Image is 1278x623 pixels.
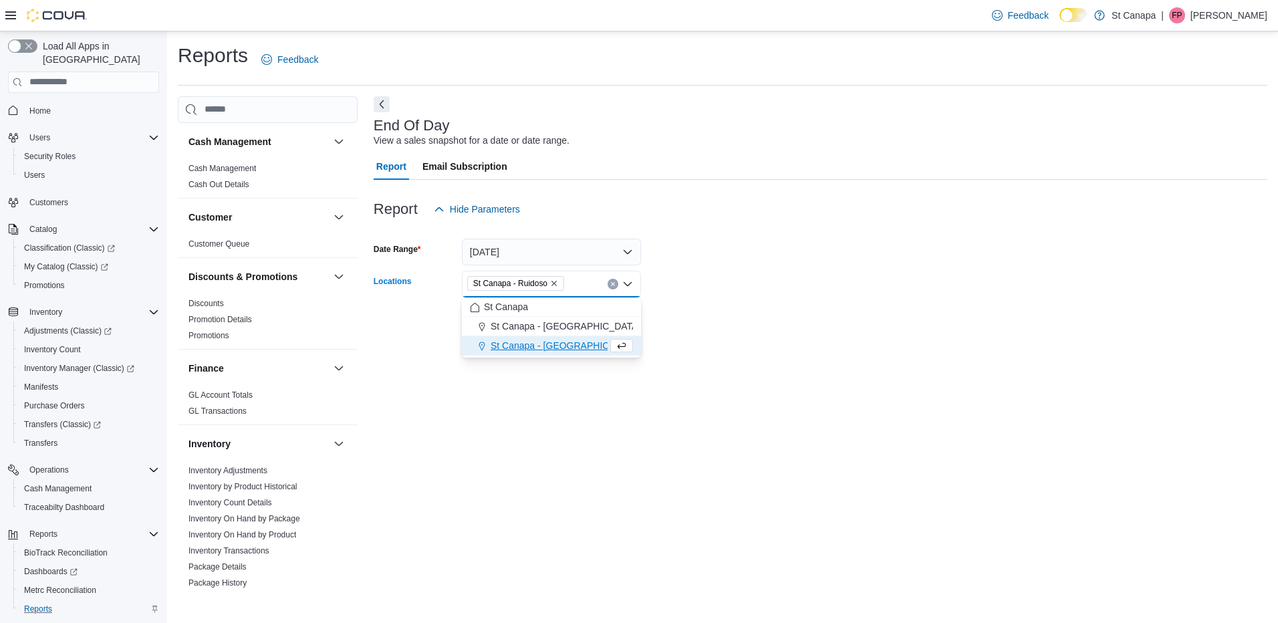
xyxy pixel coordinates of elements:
span: St Canapa - [GEOGRAPHIC_DATA][PERSON_NAME] [491,339,717,352]
a: Inventory Manager (Classic) [13,359,164,378]
a: Transfers [19,435,63,451]
span: Dark Mode [1059,22,1060,23]
button: Operations [3,461,164,479]
span: Discounts [188,298,224,309]
span: Traceabilty Dashboard [24,502,104,513]
a: Discounts [188,299,224,308]
button: Users [3,128,164,147]
a: My Catalog (Classic) [19,259,114,275]
div: View a sales snapshot for a date or date range. [374,134,569,148]
a: Feedback [256,46,324,73]
span: Inventory Count Details [188,497,272,508]
p: | [1161,7,1164,23]
button: Catalog [24,221,62,237]
a: Transfers (Classic) [19,416,106,432]
span: Adjustments (Classic) [19,323,159,339]
p: [PERSON_NAME] [1190,7,1267,23]
a: Inventory Count Details [188,498,272,507]
span: Purchase Orders [19,398,159,414]
span: Inventory On Hand by Package [188,513,300,524]
span: Manifests [19,379,159,395]
img: Cova [27,9,87,22]
a: GL Account Totals [188,390,253,400]
span: Classification (Classic) [19,240,159,256]
a: Cash Management [188,164,256,173]
span: Adjustments (Classic) [24,326,112,336]
span: St Canapa [484,300,528,314]
span: My Catalog (Classic) [24,261,108,272]
span: Transfers (Classic) [24,419,101,430]
button: Finance [331,360,347,376]
span: Users [24,130,159,146]
a: Inventory by Product Historical [188,482,297,491]
span: Users [29,132,50,143]
div: Discounts & Promotions [178,295,358,349]
span: Feedback [277,53,318,66]
button: Finance [188,362,328,375]
button: Traceabilty Dashboard [13,498,164,517]
button: Inventory [24,304,68,320]
button: [DATE] [462,239,641,265]
span: Feedback [1008,9,1049,22]
span: Transfers [19,435,159,451]
span: Security Roles [19,148,159,164]
button: Hide Parameters [428,196,525,223]
h3: End Of Day [374,118,450,134]
a: Cash Out Details [188,180,249,189]
button: Users [24,130,55,146]
span: Inventory by Product Historical [188,481,297,492]
span: Catalog [29,224,57,235]
a: Home [24,103,56,119]
button: Cash Management [331,134,347,150]
span: Hide Parameters [450,203,520,216]
span: Cash Out Details [188,179,249,190]
div: Choose from the following options [462,297,641,356]
a: Promotions [19,277,70,293]
a: Inventory Manager (Classic) [19,360,140,376]
button: Discounts & Promotions [188,270,328,283]
a: Inventory On Hand by Package [188,514,300,523]
a: Feedback [987,2,1054,29]
span: Transfers [24,438,57,449]
label: Date Range [374,244,421,255]
h3: Report [374,201,418,217]
a: Purchase Orders [19,398,90,414]
input: Dark Mode [1059,8,1088,22]
span: Inventory Count [24,344,81,355]
span: My Catalog (Classic) [19,259,159,275]
button: Purchase Orders [13,396,164,415]
button: Customers [3,193,164,212]
button: Discounts & Promotions [331,269,347,285]
a: Adjustments (Classic) [19,323,117,339]
span: Reports [24,604,52,614]
span: BioTrack Reconciliation [24,547,108,558]
span: Report [376,153,406,180]
span: Package Details [188,562,247,572]
a: Promotion Details [188,315,252,324]
a: Traceabilty Dashboard [19,499,110,515]
a: Customers [24,195,74,211]
span: Transfers (Classic) [19,416,159,432]
a: Inventory On Hand by Product [188,530,296,539]
button: Customer [331,209,347,225]
button: BioTrack Reconciliation [13,543,164,562]
a: Cash Management [19,481,97,497]
span: Metrc Reconciliation [24,585,96,596]
a: Security Roles [19,148,81,164]
span: Customer Queue [188,239,249,249]
button: Manifests [13,378,164,396]
span: Security Roles [24,151,76,162]
button: Remove St Canapa - Ruidoso from selection in this group [550,279,558,287]
button: Reports [13,600,164,618]
span: Reports [19,601,159,617]
a: Adjustments (Classic) [13,322,164,340]
span: Reports [24,526,159,542]
h3: Customer [188,211,232,224]
label: Locations [374,276,412,287]
button: Operations [24,462,74,478]
button: Inventory [3,303,164,322]
span: Promotions [188,330,229,341]
a: Promotions [188,331,229,340]
span: Operations [29,465,69,475]
a: BioTrack Reconciliation [19,545,113,561]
